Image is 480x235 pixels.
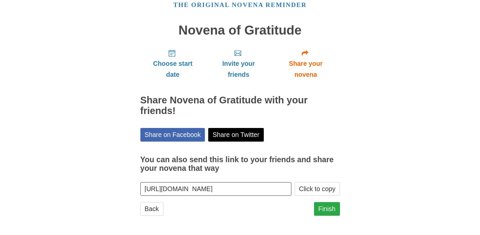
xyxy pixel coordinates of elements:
a: Invite your friends [205,44,271,83]
span: Share your novena [278,58,333,80]
a: Choose start date [140,44,206,83]
a: Share your novena [272,44,340,83]
a: The original novena reminder [173,1,307,8]
a: Finish [314,202,340,216]
h3: You can also send this link to your friends and share your novena that way [140,156,340,173]
span: Invite your friends [212,58,265,80]
span: Choose start date [147,58,199,80]
button: Click to copy [295,182,340,196]
h2: Share Novena of Gratitude with your friends! [140,95,340,116]
a: Back [140,202,163,216]
h1: Novena of Gratitude [140,23,340,38]
a: Share on Twitter [208,128,264,142]
a: Share on Facebook [140,128,205,142]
